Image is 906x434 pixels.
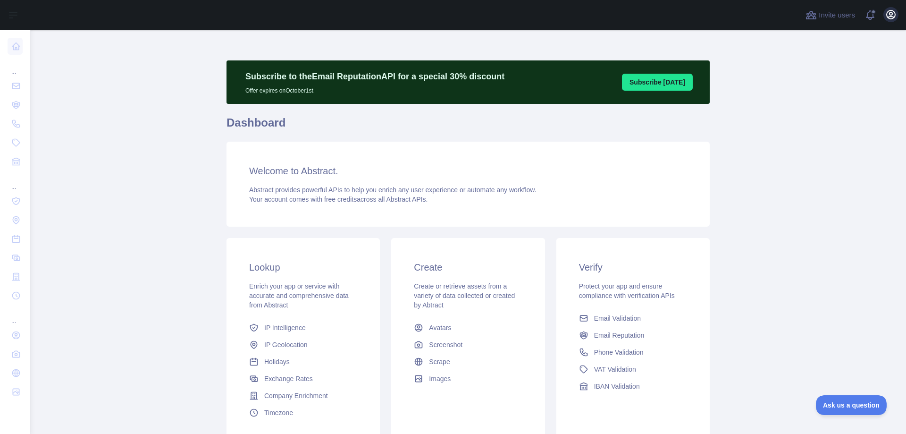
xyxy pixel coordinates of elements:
[249,261,357,274] h3: Lookup
[429,374,451,383] span: Images
[594,348,644,357] span: Phone Validation
[324,196,357,203] span: free credits
[8,172,23,191] div: ...
[245,70,504,83] p: Subscribe to the Email Reputation API for a special 30 % discount
[264,391,328,400] span: Company Enrichment
[575,344,691,361] a: Phone Validation
[410,336,526,353] a: Screenshot
[264,340,308,349] span: IP Geolocation
[414,261,522,274] h3: Create
[594,314,641,323] span: Email Validation
[429,357,450,366] span: Scrape
[249,196,428,203] span: Your account comes with across all Abstract APIs.
[249,186,537,194] span: Abstract provides powerful APIs to help you enrich any user experience or automate any workflow.
[410,370,526,387] a: Images
[579,282,675,299] span: Protect your app and ensure compliance with verification APIs
[594,331,645,340] span: Email Reputation
[594,382,640,391] span: IBAN Validation
[594,365,636,374] span: VAT Validation
[804,8,857,23] button: Invite users
[245,336,361,353] a: IP Geolocation
[264,357,290,366] span: Holidays
[575,378,691,395] a: IBAN Validation
[575,361,691,378] a: VAT Validation
[245,319,361,336] a: IP Intelligence
[264,323,306,332] span: IP Intelligence
[410,319,526,336] a: Avatars
[429,323,451,332] span: Avatars
[264,374,313,383] span: Exchange Rates
[245,83,504,94] p: Offer expires on October 1st.
[816,395,887,415] iframe: Toggle Customer Support
[819,10,855,21] span: Invite users
[575,310,691,327] a: Email Validation
[414,282,515,309] span: Create or retrieve assets from a variety of data collected or created by Abtract
[245,387,361,404] a: Company Enrichment
[249,164,687,178] h3: Welcome to Abstract.
[8,306,23,325] div: ...
[245,353,361,370] a: Holidays
[245,370,361,387] a: Exchange Rates
[622,74,693,91] button: Subscribe [DATE]
[579,261,687,274] h3: Verify
[575,327,691,344] a: Email Reputation
[264,408,293,417] span: Timezone
[8,57,23,76] div: ...
[429,340,462,349] span: Screenshot
[245,404,361,421] a: Timezone
[226,115,710,138] h1: Dashboard
[410,353,526,370] a: Scrape
[249,282,349,309] span: Enrich your app or service with accurate and comprehensive data from Abstract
